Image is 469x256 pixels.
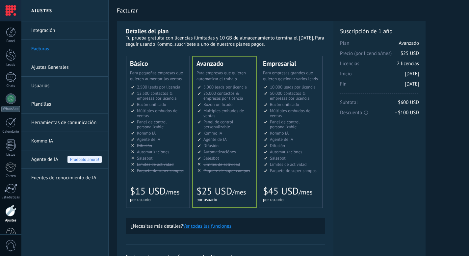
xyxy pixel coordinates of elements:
[203,162,240,167] span: Límites de actividad
[203,155,219,161] span: Salesbot
[1,130,20,134] div: Calendario
[399,40,419,46] span: Avanzado
[395,110,419,116] span: - $100 USD
[21,95,108,114] li: Plantillas
[21,58,108,77] li: Ajustes Generales
[1,174,20,178] div: Correo
[270,90,309,101] span: 50.000 contactos & empresas por licencia
[130,197,151,202] span: por usuario
[203,143,219,148] span: Difusión
[203,108,244,118] span: Múltiples embudos de ventas
[137,119,167,130] span: Panel de control personalizable
[31,169,102,187] a: Fuentes de conocimiento de IA
[1,218,20,223] div: Ajustes
[270,130,289,136] span: Kommo IA
[203,119,233,130] span: Panel de control personalizable
[203,90,243,101] span: 25.000 contactos & empresas por licencia
[405,81,419,87] span: [DATE]
[31,58,102,77] a: Ajustes Generales
[397,61,419,67] span: 2 licencias
[137,137,160,142] span: Agente de IA
[203,130,222,136] span: Kommo IA
[137,130,156,136] span: Kommo IA
[270,119,300,130] span: Panel de control personalizable
[21,40,108,58] li: Facturas
[130,185,166,197] span: $15 USD
[340,81,419,91] span: Fin
[270,155,286,161] span: Salesbot
[131,223,320,229] p: ¿Necesitas más detalles?
[1,63,20,67] div: Leads
[137,90,176,101] span: 12.500 contactos & empresas por licencia
[340,99,419,110] span: Subtotal
[263,185,299,197] span: $45 USD
[183,223,231,229] button: Ver todas las funciones
[31,150,102,169] a: Agente de IA Pruébalo ahora!
[137,84,180,90] span: 2.500 leads por licencia
[270,143,285,148] span: Difusión
[1,195,20,200] div: Estadísticas
[31,40,102,58] a: Facturas
[31,95,102,114] a: Plantillas
[263,60,319,67] div: Empresarial
[270,162,307,167] span: Límites de actividad
[130,70,183,82] span: Para pequeñas empresas que quieren aumentar las ventas
[31,77,102,95] a: Usuarios
[203,137,227,142] span: Agente de IA
[263,70,318,82] span: Para empresas grandes que quieren gestionar varios leads
[203,102,233,107] span: Buzón unificado
[137,108,177,118] span: Múltiples embudos de ventas
[67,156,102,163] span: Pruébalo ahora!
[21,21,108,40] li: Integración
[21,150,108,169] li: Agente de IA
[203,168,250,173] span: Paquete de super campos
[405,71,419,77] span: [DATE]
[137,162,174,167] span: Límites de actividad
[126,35,325,47] div: Tu prueba gratuita con licencias ilimitadas y 10 GB de almacenamiento termina el [DATE]. Para seg...
[31,132,102,150] a: Kommo IA
[340,50,419,61] span: Precio (por licencia/mes)
[1,106,20,112] div: WhatsApp
[196,60,252,67] div: Avanzado
[31,150,58,169] span: Agente de IA
[31,114,102,132] a: Herramientas de comunicación
[1,84,20,88] div: Chats
[21,132,108,150] li: Kommo IA
[398,99,419,106] span: $600 USD
[270,149,302,155] span: Automatizaciónes
[196,197,217,202] span: por usuario
[137,149,169,155] span: Automatizaciónes
[299,188,312,196] span: /mes
[196,70,246,82] span: Para empresas que quieren automatizar el trabajo
[137,143,152,148] span: Difusión
[137,102,166,107] span: Buzón unificado
[137,168,184,173] span: Paquete de super campos
[340,40,419,50] span: Plan
[340,71,419,81] span: Inicio
[21,169,108,187] li: Fuentes de conocimiento de IA
[401,50,419,57] span: $25 USD
[31,21,102,40] a: Integración
[263,197,284,202] span: por usuario
[270,137,293,142] span: Agente de IA
[270,102,299,107] span: Buzón unificado
[21,77,108,95] li: Usuarios
[203,149,236,155] span: Automatizaciónes
[340,27,419,35] span: Suscripción de 1 año
[137,155,153,161] span: Salesbot
[232,188,246,196] span: /mes
[130,60,186,67] div: Básico
[126,27,169,35] b: Detalles del plan
[270,108,310,118] span: Múltiples embudos de ventas
[21,114,108,132] li: Herramientas de comunicación
[1,39,20,43] div: Panel
[270,84,316,90] span: 10.000 leads por licencia
[340,110,419,116] span: Descuento
[196,185,232,197] span: $25 USD
[270,168,317,173] span: Paquete de super campos
[166,188,179,196] span: /mes
[117,7,138,14] span: Facturar
[203,84,247,90] span: 5.000 leads por licencia
[340,61,419,71] span: Licencias
[1,153,20,157] div: Listas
